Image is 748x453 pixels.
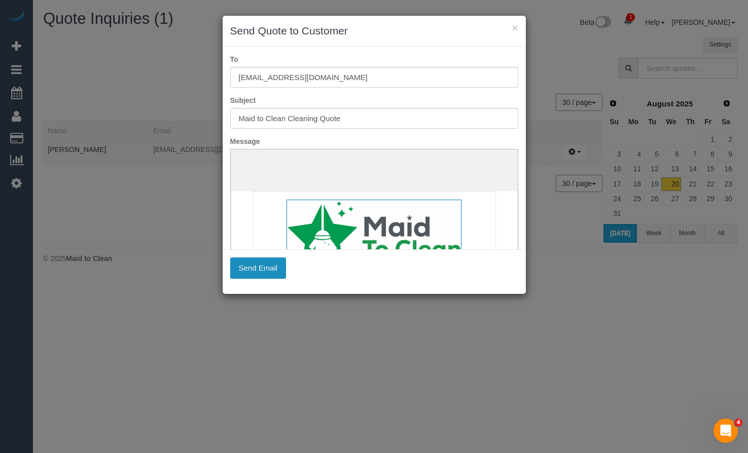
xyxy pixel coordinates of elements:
input: To [230,67,518,88]
iframe: Intercom live chat [714,419,738,443]
label: Message [223,136,526,146]
h3: Send Quote to Customer [230,23,518,39]
input: Subject [230,108,518,129]
label: To [223,54,526,64]
button: Send Email [230,257,287,279]
span: 4 [734,419,742,427]
iframe: Rich Text Editor, editor1 [231,149,518,308]
button: × [512,22,518,33]
label: Subject [223,95,526,105]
